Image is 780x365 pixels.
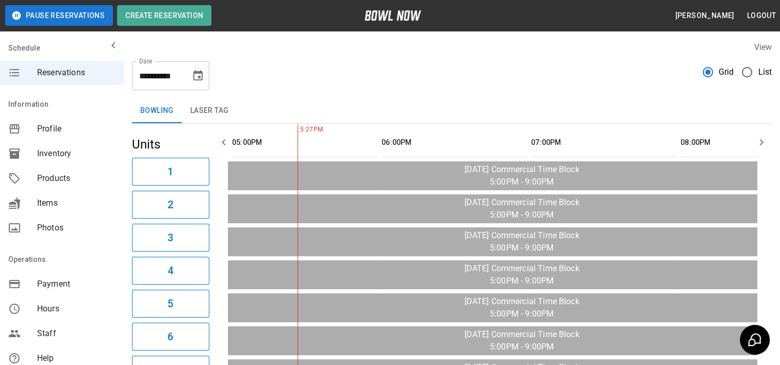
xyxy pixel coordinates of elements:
span: Inventory [37,147,115,160]
h6: 6 [168,328,173,345]
span: Grid [719,66,734,78]
button: 3 [132,224,209,252]
h6: 4 [168,262,173,279]
button: Logout [743,6,780,25]
span: Profile [37,123,115,135]
button: 1 [132,158,209,186]
span: Payment [37,278,115,290]
h5: Units [132,136,209,153]
span: Products [37,172,115,185]
button: 2 [132,191,209,219]
button: Bowling [132,98,182,123]
h6: 3 [168,229,173,246]
h6: 1 [168,163,173,180]
button: 4 [132,257,209,285]
img: logo [364,10,421,21]
h6: 5 [168,295,173,312]
span: Help [37,352,115,364]
label: View [754,42,772,52]
button: 6 [132,323,209,351]
button: 5 [132,290,209,318]
span: Photos [37,222,115,234]
span: Reservations [37,67,115,79]
button: Pause Reservations [5,5,113,26]
span: List [758,66,772,78]
span: Items [37,197,115,209]
span: Hours [37,303,115,315]
button: [PERSON_NAME] [671,6,738,25]
span: Staff [37,327,115,340]
button: Create Reservation [117,5,211,26]
button: Choose date, selected date is Oct 8, 2025 [188,65,208,86]
button: Laser Tag [182,98,237,123]
h6: 2 [168,196,173,213]
div: inventory tabs [132,98,772,123]
span: 5:27PM [297,125,300,135]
